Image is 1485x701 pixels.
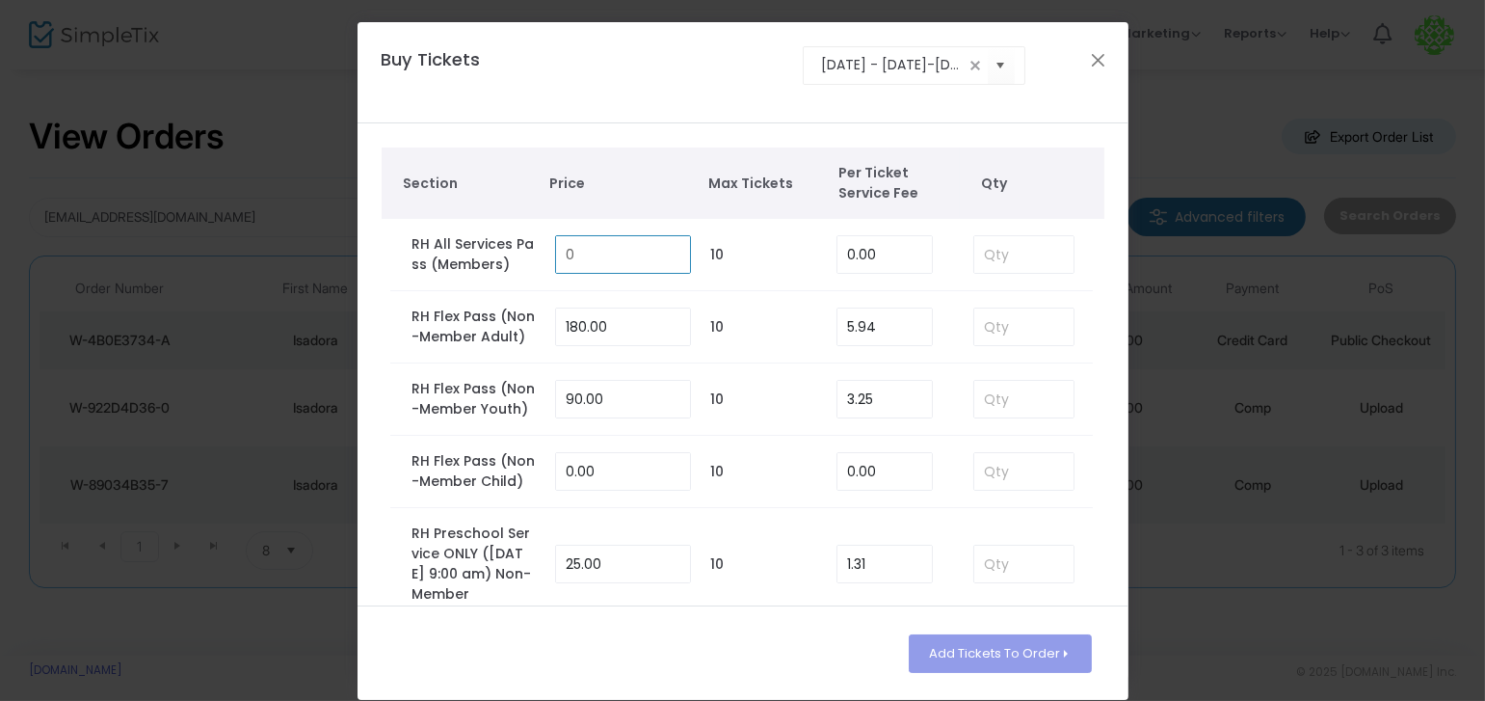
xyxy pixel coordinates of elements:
[710,245,724,265] label: 10
[710,390,724,410] label: 10
[981,174,1095,194] span: Qty
[411,451,536,492] label: RH Flex Pass (Non-Member Child)
[965,54,988,77] span: clear
[974,453,1074,490] input: Qty
[710,554,724,575] label: 10
[974,381,1074,418] input: Qty
[411,379,536,419] label: RH Flex Pass (Non-Member Youth)
[837,309,932,345] input: Enter Service Fee
[974,236,1074,273] input: Qty
[839,163,950,203] span: Per Ticket Service Fee
[372,46,553,99] h4: Buy Tickets
[974,309,1074,345] input: Qty
[974,546,1074,582] input: Qty
[403,174,531,194] span: Section
[550,174,690,194] span: Price
[411,234,536,275] label: RH All Services Pass (Members)
[1085,47,1110,72] button: Close
[837,546,932,582] input: Enter Service Fee
[710,462,724,482] label: 10
[837,453,932,490] input: Enter Service Fee
[411,524,536,605] label: RH Preschool Service ONLY ([DATE] 9:00 am) Non-Member
[837,236,932,273] input: Enter Service Fee
[709,174,820,194] span: Max Tickets
[988,45,1015,85] button: Select
[837,381,932,418] input: Enter Service Fee
[821,55,965,75] input: Select an event
[710,317,724,337] label: 10
[411,307,536,347] label: RH Flex Pass (Non-Member Adult)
